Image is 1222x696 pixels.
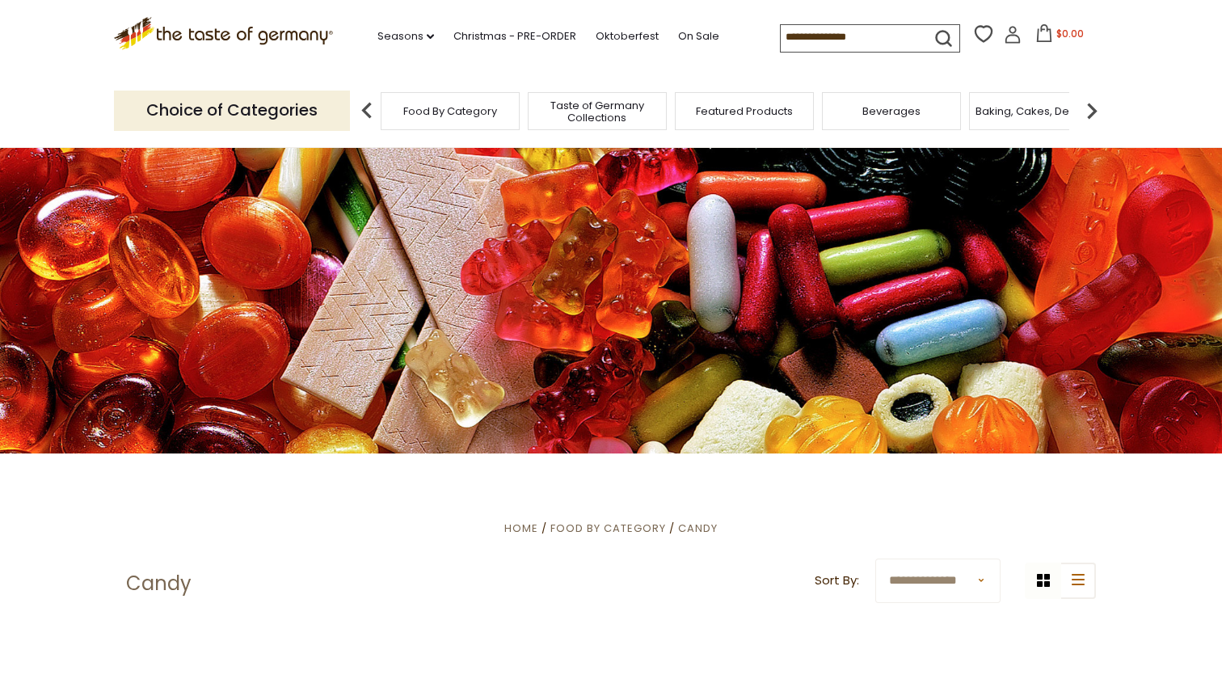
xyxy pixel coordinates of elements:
a: Baking, Cakes, Desserts [975,105,1101,117]
a: Candy [678,521,718,536]
p: Choice of Categories [114,91,350,130]
a: Taste of Germany Collections [533,99,662,124]
a: Oktoberfest [596,27,659,45]
a: Seasons [377,27,434,45]
span: $0.00 [1056,27,1084,40]
label: Sort By: [815,571,859,591]
a: Beverages [862,105,921,117]
img: previous arrow [351,95,383,127]
a: Food By Category [550,521,666,536]
a: Food By Category [403,105,497,117]
a: Home [504,521,538,536]
h1: Candy [126,572,192,596]
a: On Sale [678,27,719,45]
button: $0.00 [1025,24,1093,49]
a: Featured Products [696,105,793,117]
a: Christmas - PRE-ORDER [453,27,576,45]
img: next arrow [1076,95,1108,127]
